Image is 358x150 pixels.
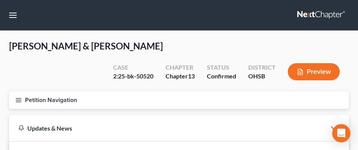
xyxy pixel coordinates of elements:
[248,63,276,72] div: District
[113,63,153,72] div: Case
[188,72,195,80] span: 13
[9,40,163,51] span: [PERSON_NAME] & [PERSON_NAME]
[248,72,276,81] div: OHSB
[113,72,153,81] div: 2:25-bk-50520
[166,63,195,72] div: Chapter
[207,72,236,81] div: Confirmed
[288,63,340,80] button: Preview
[166,72,195,81] div: Chapter
[9,91,349,109] button: Petition Navigation
[332,124,350,142] div: Open Intercom Messenger
[207,63,236,72] div: Status
[18,124,317,132] div: Updates & News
